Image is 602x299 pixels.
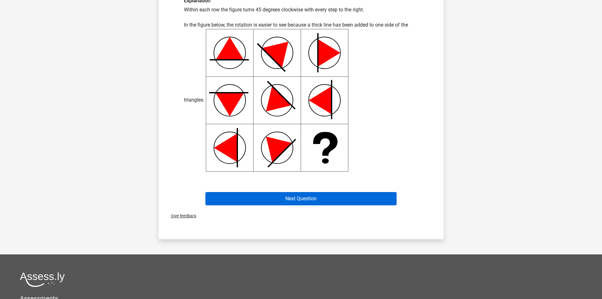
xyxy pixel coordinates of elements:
button: Next Question [205,192,397,205]
span: Give feedback [166,214,196,218]
img: Assessly logo [20,272,65,287]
